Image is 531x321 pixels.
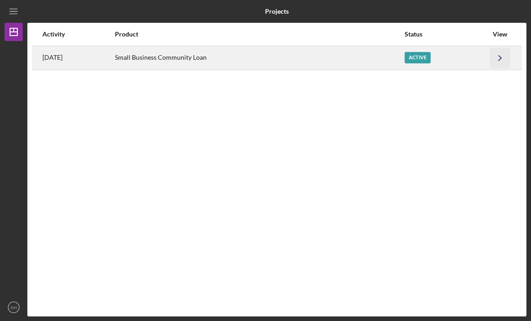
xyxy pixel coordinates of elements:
[10,305,17,310] text: DH
[42,54,62,61] time: 2025-10-06 18:43
[115,31,403,38] div: Product
[115,47,403,69] div: Small Business Community Loan
[405,52,431,63] div: Active
[265,8,289,15] b: Projects
[405,31,488,38] div: Status
[42,31,114,38] div: Activity
[5,298,23,316] button: DH
[489,31,511,38] div: View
